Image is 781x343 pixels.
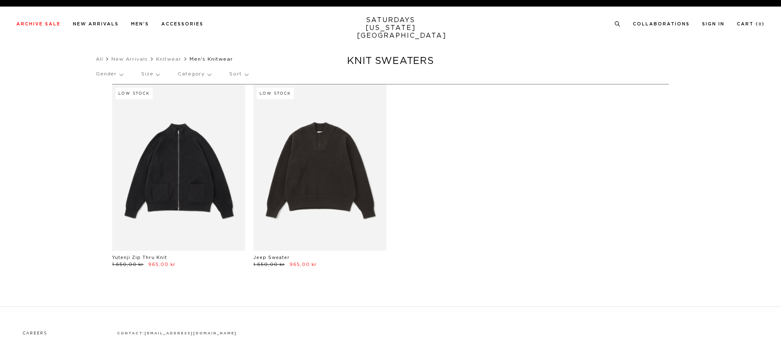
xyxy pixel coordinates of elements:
[16,22,61,26] a: Archive Sale
[112,262,144,267] span: 1.650,00 kr
[737,22,765,26] a: Cart (0)
[115,88,153,99] div: Low Stock
[131,22,149,26] a: Men's
[190,57,233,61] span: Men's Knitwear
[156,57,181,61] a: Knitwear
[144,332,237,335] a: [EMAIL_ADDRESS][DOMAIN_NAME]
[758,23,762,26] small: 0
[289,262,317,267] span: 965,00 kr
[702,22,725,26] a: Sign In
[253,262,285,267] span: 1.650,00 kr
[141,65,159,84] p: Size
[96,57,103,61] a: All
[178,65,211,84] p: Category
[73,22,119,26] a: New Arrivals
[112,255,167,260] a: Yutenji Zip Thru Knit
[257,88,294,99] div: Low Stock
[96,65,123,84] p: Gender
[23,332,47,335] a: Careers
[148,262,176,267] span: 965,00 kr
[117,332,145,335] strong: contact:
[633,22,690,26] a: Collaborations
[111,57,148,61] a: New Arrivals
[161,22,203,26] a: Accessories
[253,255,290,260] a: Jeep Sweater
[229,65,248,84] p: Sort
[357,16,424,40] a: SATURDAYS[US_STATE][GEOGRAPHIC_DATA]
